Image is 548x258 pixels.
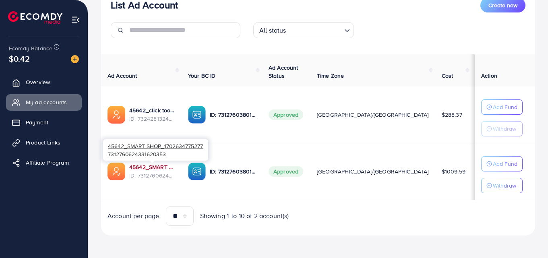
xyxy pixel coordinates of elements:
[26,78,50,86] span: Overview
[6,155,82,171] a: Affiliate Program
[26,98,67,106] span: My ad accounts
[493,124,516,134] p: Withdraw
[442,72,453,80] span: Cost
[71,15,80,25] img: menu
[26,138,60,147] span: Product Links
[317,111,429,119] span: [GEOGRAPHIC_DATA]/[GEOGRAPHIC_DATA]
[481,72,497,80] span: Action
[188,163,206,180] img: ic-ba-acc.ded83a64.svg
[210,167,256,176] p: ID: 7312760380101771265
[481,156,523,171] button: Add Fund
[481,99,523,115] button: Add Fund
[269,166,303,177] span: Approved
[108,163,125,180] img: ic-ads-acc.e4c84228.svg
[493,102,517,112] p: Add Fund
[6,134,82,151] a: Product Links
[129,106,175,114] a: 45642_click too shop 2_1705317160975
[108,142,203,150] span: 45642_SMART SHOP_1702634775277
[103,139,208,161] div: 7312760624331620353
[442,167,465,175] span: $1009.59
[481,178,523,193] button: Withdraw
[8,11,62,24] img: logo
[253,22,354,38] div: Search for option
[188,72,216,80] span: Your BC ID
[26,159,69,167] span: Affiliate Program
[6,94,82,110] a: My ad accounts
[108,211,159,221] span: Account per page
[317,167,429,175] span: [GEOGRAPHIC_DATA]/[GEOGRAPHIC_DATA]
[129,163,175,171] a: 45642_SMART SHOP_1702634775277
[108,106,125,124] img: ic-ads-acc.e4c84228.svg
[442,111,462,119] span: $288.37
[200,211,289,221] span: Showing 1 To 10 of 2 account(s)
[488,1,517,9] span: Create new
[129,171,175,180] span: ID: 7312760624331620353
[493,159,517,169] p: Add Fund
[108,72,137,80] span: Ad Account
[129,115,175,123] span: ID: 7324281324339003394
[289,23,341,36] input: Search for option
[9,53,30,64] span: $0.42
[188,106,206,124] img: ic-ba-acc.ded83a64.svg
[71,55,79,63] img: image
[258,25,288,36] span: All status
[481,121,523,136] button: Withdraw
[6,74,82,90] a: Overview
[9,44,52,52] span: Ecomdy Balance
[317,72,344,80] span: Time Zone
[26,118,48,126] span: Payment
[269,64,298,80] span: Ad Account Status
[6,114,82,130] a: Payment
[493,181,516,190] p: Withdraw
[210,110,256,120] p: ID: 7312760380101771265
[129,106,175,123] div: <span class='underline'>45642_click too shop 2_1705317160975</span></br>7324281324339003394
[269,109,303,120] span: Approved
